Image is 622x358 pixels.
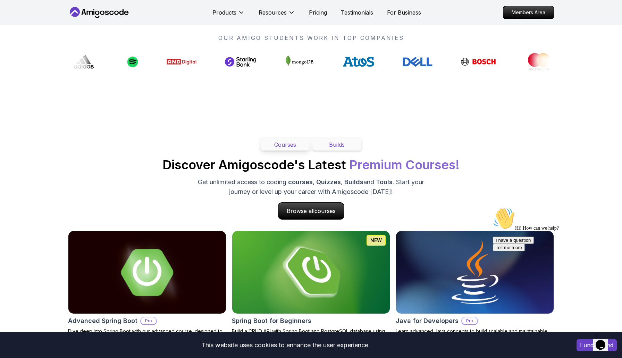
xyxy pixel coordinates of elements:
a: For Business [387,8,421,17]
a: Spring Boot for Beginners cardNEWSpring Boot for BeginnersBuild a CRUD API with Spring Boot and P... [232,231,390,342]
iframe: chat widget [490,205,615,327]
p: Get unlimited access to coding , , and . Start your journey or level up your career with Amigosco... [194,177,428,197]
img: Java for Developers card [396,231,554,314]
span: courses [288,178,313,186]
div: This website uses cookies to enhance the user experience. [5,338,566,353]
span: Builds [344,178,363,186]
button: Builds [312,139,361,151]
h2: Spring Boot for Beginners [232,316,311,326]
button: Resources [259,8,295,22]
a: Testimonials [341,8,373,17]
p: Members Area [503,6,554,19]
a: Members Area [503,6,554,19]
a: Pricing [309,8,327,17]
p: NEW [370,237,382,244]
p: Build a CRUD API with Spring Boot and PostgreSQL database using Spring Data JPA and Spring AI [232,328,390,342]
button: Tell me more [3,39,35,46]
button: Courses [261,139,310,151]
span: courses [314,207,336,214]
img: Advanced Spring Boot card [68,231,226,314]
span: Quizzes [316,178,341,186]
p: Learn advanced Java concepts to build scalable and maintainable applications. [396,328,554,342]
a: Browse allcourses [278,202,344,220]
button: I have a question [3,32,44,39]
span: Premium Courses! [349,157,460,172]
button: Products [212,8,245,22]
span: Tools [376,178,393,186]
p: Browse all [278,203,344,219]
div: 👋Hi! How can we help?I have a questionTell me more [3,3,128,46]
button: Accept cookies [577,339,617,351]
a: Java for Developers cardJava for DevelopersProLearn advanced Java concepts to build scalable and ... [396,231,554,342]
p: Pro [462,317,477,324]
img: Spring Boot for Beginners card [232,231,390,314]
p: Dive deep into Spring Boot with our advanced course, designed to take your skills from intermedia... [68,328,226,342]
p: Pro [141,317,156,324]
h2: Java for Developers [396,316,459,326]
p: OUR AMIGO STUDENTS WORK IN TOP COMPANIES [68,34,554,42]
img: :wave: [3,3,25,25]
span: Hi! How can we help? [3,21,69,26]
h2: Discover Amigoscode's Latest [162,158,460,172]
iframe: chat widget [593,330,615,351]
h2: Advanced Spring Boot [68,316,137,326]
p: Products [212,8,236,17]
a: Advanced Spring Boot cardAdvanced Spring BootProDive deep into Spring Boot with our advanced cour... [68,231,226,342]
p: Resources [259,8,287,17]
